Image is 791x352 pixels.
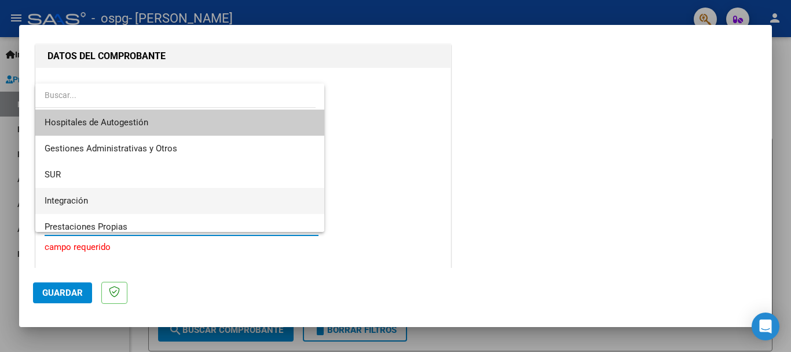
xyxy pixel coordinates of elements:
span: Prestaciones Propias [45,222,127,232]
input: dropdown search [35,83,316,107]
span: Gestiones Administrativas y Otros [45,143,177,154]
span: SUR [45,169,61,180]
span: Integración [45,195,88,206]
div: Open Intercom Messenger [752,313,779,340]
span: Hospitales de Autogestión [45,117,148,128]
